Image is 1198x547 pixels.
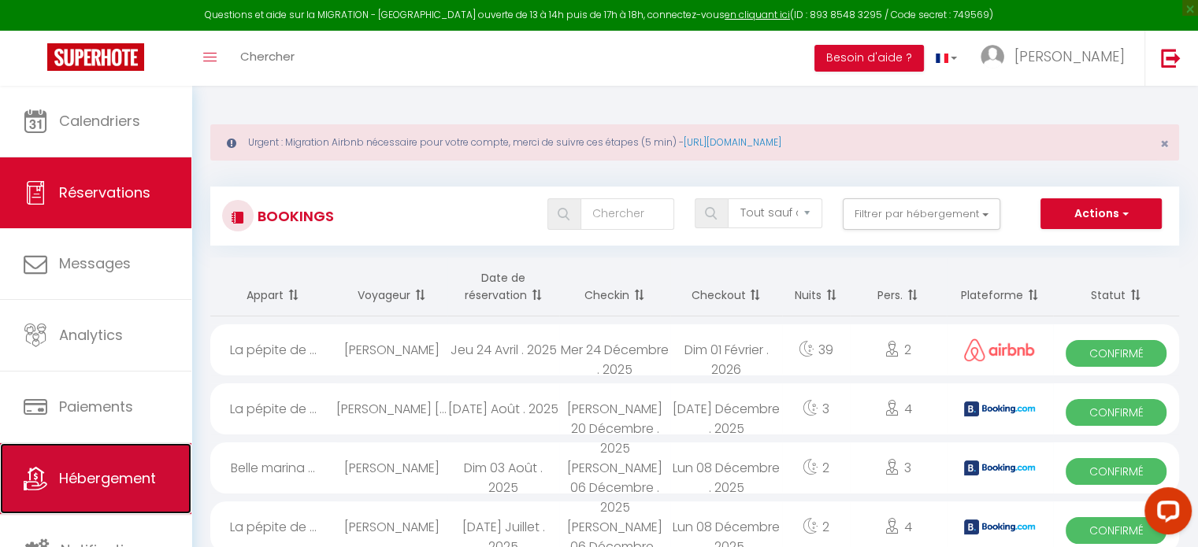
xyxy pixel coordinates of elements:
span: Hébergement [59,468,156,488]
img: Super Booking [47,43,144,71]
th: Sort by booking date [447,257,558,316]
span: Chercher [240,48,295,65]
h3: Bookings [254,198,334,234]
th: Sort by nights [782,257,850,316]
span: Analytics [59,325,123,345]
th: Sort by checkin [559,257,670,316]
span: Calendriers [59,111,140,131]
th: Sort by channel [947,257,1053,316]
th: Sort by guest [336,257,447,316]
span: Paiements [59,397,133,416]
a: en cliquant ici [725,8,790,21]
button: Filtrer par hébergement [843,198,1000,230]
button: Besoin d'aide ? [814,45,924,72]
img: ... [981,45,1004,68]
button: Close [1160,137,1169,151]
th: Sort by rentals [210,257,336,316]
iframe: LiveChat chat widget [1132,481,1198,547]
th: Sort by people [850,257,947,316]
th: Sort by status [1053,257,1179,316]
img: logout [1161,48,1181,68]
a: [URL][DOMAIN_NAME] [684,135,781,149]
span: Réservations [59,183,150,202]
a: Chercher [228,31,306,86]
span: × [1160,134,1169,153]
button: Actions [1040,198,1162,230]
div: Urgent : Migration Airbnb nécessaire pour votre compte, merci de suivre ces étapes (5 min) - [210,124,1179,161]
input: Chercher [580,198,674,230]
a: ... [PERSON_NAME] [969,31,1144,86]
th: Sort by checkout [670,257,781,316]
span: Messages [59,253,131,273]
span: [PERSON_NAME] [1014,46,1125,66]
